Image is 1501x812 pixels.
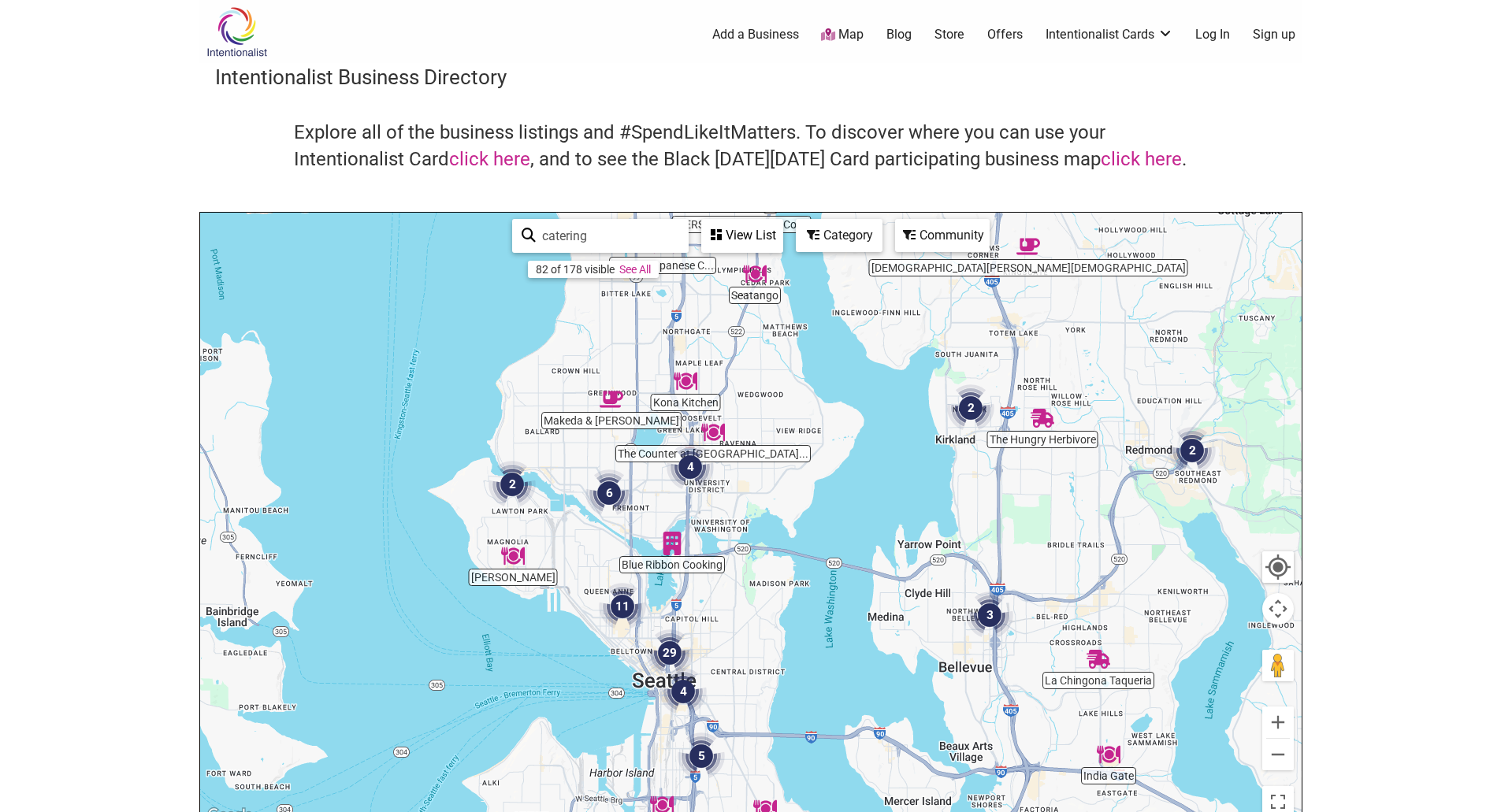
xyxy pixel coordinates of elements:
[294,120,1208,172] h4: Explore all of the business listings and #SpendLikeItMatters. To discover where you can use your ...
[743,262,767,286] div: Seatango
[1097,743,1120,766] div: India Gate
[1087,647,1110,671] div: La Chingona Taqueria
[1262,706,1294,738] button: Zoom in
[449,148,530,170] a: click here
[600,387,623,411] div: Makeda & Mingus
[678,732,725,780] div: 5
[797,221,881,250] div: Category
[712,26,799,43] a: Add a Business
[489,461,536,508] div: 2
[1101,148,1182,170] a: click here
[536,263,615,276] div: 82 of 178 visible
[966,591,1013,639] div: 3
[701,421,725,444] div: The Counter at Old Ballard Catering Co.
[215,63,1287,91] h3: Intentionalist Business Directory
[1262,593,1294,625] button: Map camera controls
[703,221,782,250] div: View List
[1262,551,1294,583] button: Your Location
[895,219,990,252] div: Filter by Community
[1262,650,1294,681] button: Drag Pegman onto the map to open Street View
[646,629,693,677] div: 29
[674,369,697,393] div: Kona Kitchen
[585,469,633,517] div: 6
[536,221,679,251] input: Type to find and filter...
[701,219,783,253] div: See a list of the visible businesses
[501,544,525,568] div: Nikos Gyros
[619,263,651,276] a: See All
[796,219,882,252] div: Filter by category
[512,219,689,253] div: Type to search and filter
[199,6,274,57] img: Intentionalist
[1195,26,1230,43] a: Log In
[660,532,684,555] div: Blue Ribbon Cooking
[1016,235,1040,258] div: Buddha Bruddah
[1046,26,1173,43] a: Intentionalist Cards
[947,384,994,432] div: 2
[886,26,912,43] a: Blog
[1031,406,1054,430] div: The Hungry Herbivore
[1253,26,1295,43] a: Sign up
[1168,427,1216,474] div: 2
[659,668,707,715] div: 4
[934,26,964,43] a: Store
[897,221,988,250] div: Community
[987,26,1023,43] a: Offers
[599,583,646,630] div: 11
[821,26,864,44] a: Map
[1262,739,1294,770] button: Zoom out
[667,443,714,491] div: 4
